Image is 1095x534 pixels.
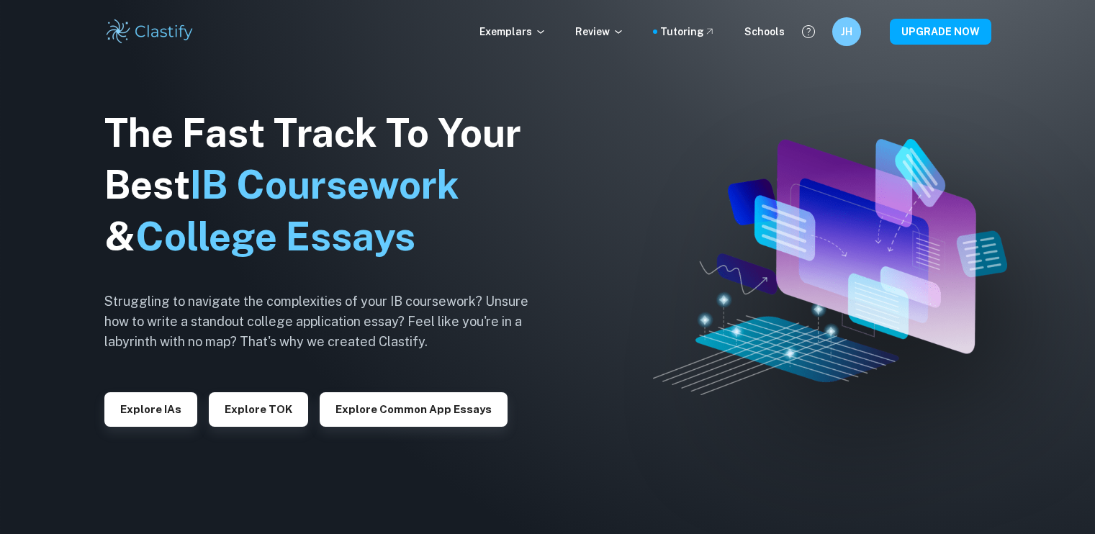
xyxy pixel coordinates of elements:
[890,19,991,45] button: UPGRADE NOW
[479,24,546,40] p: Exemplars
[135,214,415,259] span: College Essays
[320,392,508,427] button: Explore Common App essays
[832,17,861,46] button: JH
[744,24,785,40] a: Schools
[796,19,821,44] button: Help and Feedback
[209,402,308,415] a: Explore TOK
[653,139,1008,395] img: Clastify hero
[104,392,197,427] button: Explore IAs
[575,24,624,40] p: Review
[209,392,308,427] button: Explore TOK
[104,17,196,46] img: Clastify logo
[104,291,551,352] h6: Struggling to navigate the complexities of your IB coursework? Unsure how to write a standout col...
[838,24,855,40] h6: JH
[190,162,459,207] span: IB Coursework
[104,107,551,263] h1: The Fast Track To Your Best &
[660,24,716,40] a: Tutoring
[320,402,508,415] a: Explore Common App essays
[104,402,197,415] a: Explore IAs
